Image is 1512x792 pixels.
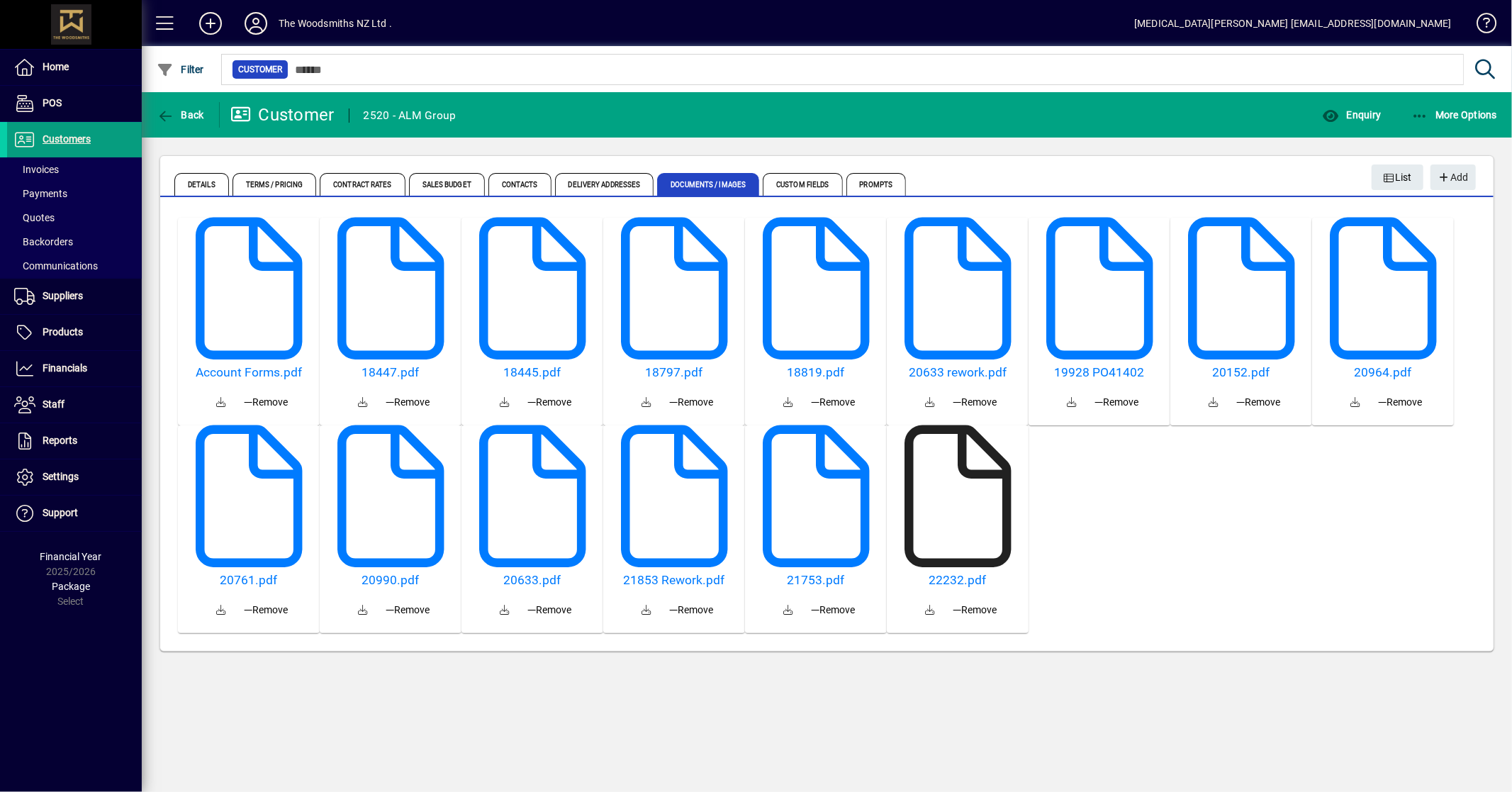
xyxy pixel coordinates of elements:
[947,597,1002,623] button: Remove
[892,365,1023,380] h5: 20633 rework.pdf
[892,573,1023,588] a: 22232.pdf
[7,230,142,254] a: Backorders
[1094,395,1138,410] span: Remove
[238,62,282,77] span: Customer
[7,351,142,386] a: Financials
[467,365,598,380] h5: 18445.pdf
[1236,395,1280,410] span: Remove
[7,387,142,423] a: Staff
[244,603,288,618] span: Remove
[7,315,142,350] a: Products
[43,435,77,446] span: Reports
[386,395,430,410] span: Remove
[7,423,142,459] a: Reports
[157,109,204,121] span: Back
[763,173,842,196] span: Custom Fields
[7,157,142,182] a: Invoices
[157,64,204,75] span: Filter
[1430,164,1476,190] button: Add
[1322,109,1381,121] span: Enquiry
[43,290,83,301] span: Suppliers
[1408,102,1501,128] button: More Options
[1372,389,1428,415] button: Remove
[522,389,577,415] button: Remove
[409,173,485,196] span: Sales Budget
[380,389,435,415] button: Remove
[325,573,456,588] a: 20990.pdf
[1089,389,1144,415] button: Remove
[153,57,208,82] button: Filter
[1318,102,1384,128] button: Enquiry
[771,386,805,420] a: Download
[43,471,79,482] span: Settings
[1411,109,1498,121] span: More Options
[609,365,739,380] a: 18797.pdf
[386,603,430,618] span: Remove
[43,398,65,410] span: Staff
[805,389,861,415] button: Remove
[751,573,881,588] a: 21753.pdf
[184,365,314,380] a: Account Forms.pdf
[380,597,435,623] button: Remove
[663,597,719,623] button: Remove
[527,603,571,618] span: Remove
[1231,389,1286,415] button: Remove
[7,206,142,230] a: Quotes
[1055,386,1089,420] a: Download
[364,104,457,127] div: 2520 - ALM Group
[279,12,392,35] div: The Woodsmiths NZ Ltd .
[1372,164,1424,190] button: List
[188,11,233,36] button: Add
[669,395,713,410] span: Remove
[953,603,997,618] span: Remove
[230,104,335,126] div: Customer
[204,386,238,420] a: Download
[771,593,805,628] a: Download
[14,236,73,247] span: Backorders
[43,362,87,374] span: Financials
[244,395,288,410] span: Remove
[14,212,55,223] span: Quotes
[43,61,69,72] span: Home
[1338,386,1372,420] a: Download
[1318,365,1448,380] a: 20964.pdf
[1034,365,1165,380] a: 19928 PO41402
[1176,365,1306,380] a: 20152.pdf
[346,593,380,628] a: Download
[43,133,91,145] span: Customers
[184,573,314,588] a: 20761.pdf
[7,254,142,278] a: Communications
[913,593,947,628] a: Download
[1134,12,1452,35] div: [MEDICAL_DATA][PERSON_NAME] [EMAIL_ADDRESS][DOMAIN_NAME]
[7,182,142,206] a: Payments
[7,459,142,495] a: Settings
[811,395,855,410] span: Remove
[14,260,98,272] span: Communications
[522,597,577,623] button: Remove
[43,507,78,518] span: Support
[913,386,947,420] a: Download
[751,365,881,380] h5: 18819.pdf
[325,365,456,380] h5: 18447.pdf
[663,389,719,415] button: Remove
[846,173,907,196] span: Prompts
[153,102,208,128] button: Back
[7,50,142,85] a: Home
[14,188,67,199] span: Payments
[1378,395,1422,410] span: Remove
[7,496,142,531] a: Support
[238,389,293,415] button: Remove
[1466,3,1494,49] a: Knowledge Base
[238,597,293,623] button: Remove
[204,593,238,628] a: Download
[174,173,229,196] span: Details
[320,173,405,196] span: Contract Rates
[40,551,102,562] span: Financial Year
[43,326,83,338] span: Products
